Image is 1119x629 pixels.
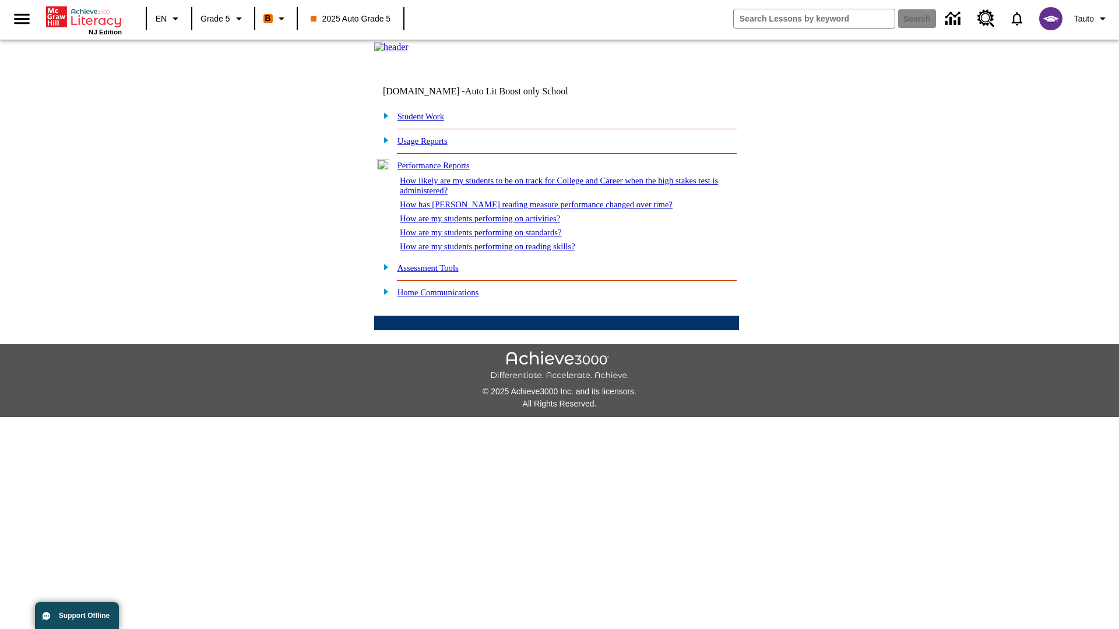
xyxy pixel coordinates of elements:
button: Language: EN, Select a language [150,8,188,29]
button: Support Offline [35,602,119,629]
a: Performance Reports [397,161,470,170]
a: Home Communications [397,288,479,297]
div: Home [46,4,122,36]
button: Open side menu [5,2,39,36]
a: Notifications [1002,3,1032,34]
a: How has [PERSON_NAME] reading measure performance changed over time? [400,200,673,209]
img: header [374,42,409,52]
img: plus.gif [377,110,389,121]
button: Boost Class color is orange. Change class color [259,8,293,29]
img: minus.gif [377,159,389,169]
button: Select a new avatar [1032,3,1069,34]
a: How are my students performing on reading skills? [400,242,575,251]
span: Tauto [1074,13,1094,25]
span: NJ Edition [89,29,122,36]
span: B [265,11,271,26]
img: Achieve3000 Differentiate Accelerate Achieve [490,351,629,381]
button: Profile/Settings [1069,8,1114,29]
img: plus.gif [377,135,389,145]
span: Grade 5 [200,13,230,25]
span: EN [156,13,167,25]
button: Grade: Grade 5, Select a grade [196,8,251,29]
span: Support Offline [59,612,110,620]
img: avatar image [1039,7,1062,30]
a: Assessment Tools [397,263,459,273]
a: Student Work [397,112,444,121]
a: Resource Center, Will open in new tab [970,3,1002,34]
input: search field [734,9,895,28]
span: 2025 Auto Grade 5 [311,13,391,25]
a: How likely are my students to be on track for College and Career when the high stakes test is adm... [400,176,718,195]
nobr: Auto Lit Boost only School [465,86,568,96]
img: plus.gif [377,286,389,296]
a: Usage Reports [397,136,448,146]
img: plus.gif [377,262,389,272]
a: Data Center [938,3,970,35]
a: How are my students performing on activities? [400,214,560,223]
a: How are my students performing on standards? [400,228,562,237]
td: [DOMAIN_NAME] - [383,86,597,97]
